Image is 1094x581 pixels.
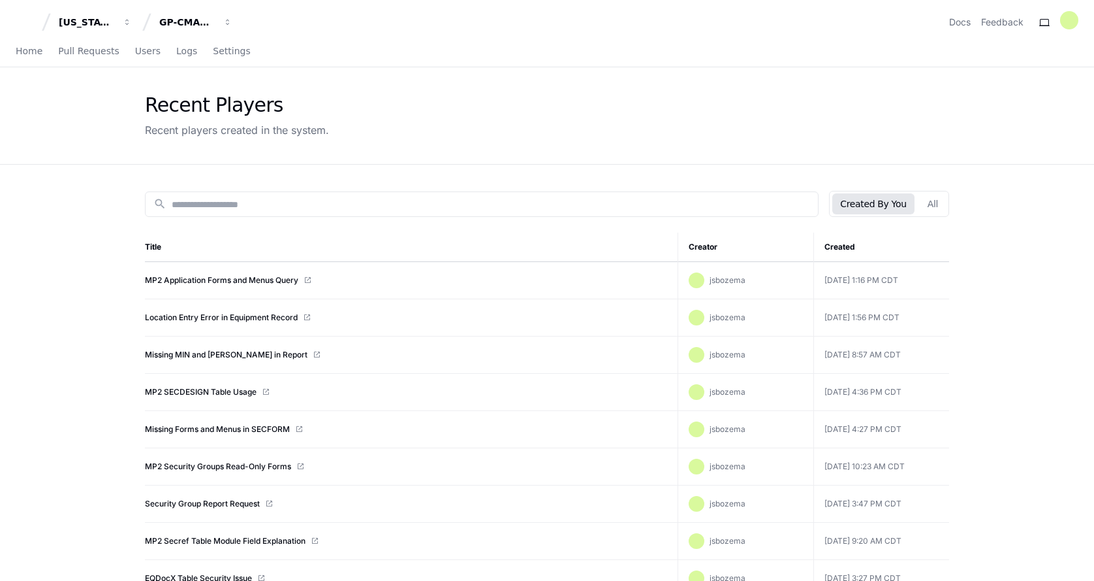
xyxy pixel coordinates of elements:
div: Recent Players [145,93,329,117]
td: [DATE] 3:47 PM CDT [813,486,949,523]
span: jsbozema [710,461,745,471]
th: Title [145,233,678,262]
a: MP2 Secref Table Module Field Explanation [145,536,305,546]
th: Created [813,233,949,262]
td: [DATE] 1:16 PM CDT [813,262,949,299]
span: jsbozema [710,424,745,434]
span: Users [135,47,161,55]
a: Security Group Report Request [145,499,260,509]
button: [US_STATE] Pacific [54,10,137,34]
a: MP2 Security Groups Read-Only Forms [145,461,291,472]
a: Settings [213,37,250,67]
td: [DATE] 8:57 AM CDT [813,337,949,374]
span: jsbozema [710,387,745,397]
th: Creator [678,233,813,262]
td: [DATE] 10:23 AM CDT [813,448,949,486]
a: Home [16,37,42,67]
a: Users [135,37,161,67]
td: [DATE] 9:20 AM CDT [813,523,949,560]
span: Logs [176,47,197,55]
div: Recent players created in the system. [145,122,329,138]
mat-icon: search [153,197,166,210]
span: jsbozema [710,350,745,359]
span: Pull Requests [58,47,119,55]
button: GP-CMAG-MP2 [154,10,238,34]
div: GP-CMAG-MP2 [159,16,215,29]
a: MP2 Application Forms and Menus Query [145,275,298,286]
a: Docs [949,16,971,29]
span: jsbozema [710,499,745,508]
a: Missing MIN and [PERSON_NAME] in Report [145,350,307,360]
span: Settings [213,47,250,55]
a: Pull Requests [58,37,119,67]
span: jsbozema [710,275,745,285]
td: [DATE] 1:56 PM CDT [813,299,949,337]
div: [US_STATE] Pacific [59,16,115,29]
span: jsbozema [710,312,745,322]
button: Feedback [981,16,1024,29]
span: jsbozema [710,536,745,546]
button: Created By You [832,193,914,214]
a: MP2 SECDESIGN Table Usage [145,387,257,397]
span: Home [16,47,42,55]
td: [DATE] 4:36 PM CDT [813,374,949,411]
a: Logs [176,37,197,67]
button: All [920,193,946,214]
td: [DATE] 4:27 PM CDT [813,411,949,448]
a: Location Entry Error in Equipment Record [145,312,298,323]
a: Missing Forms and Menus in SECFORM [145,424,290,435]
